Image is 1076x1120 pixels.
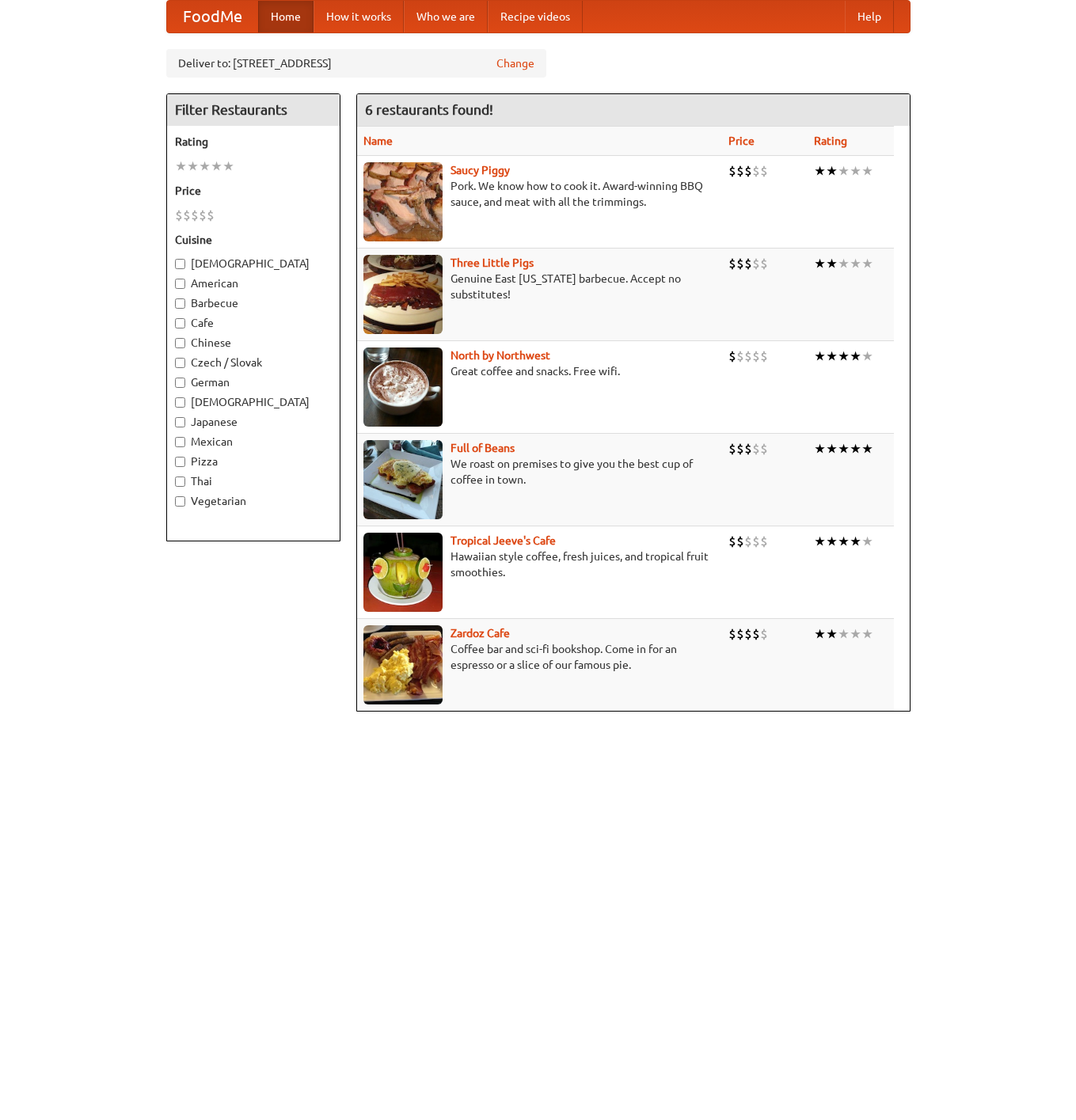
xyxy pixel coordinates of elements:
li: ★ [826,347,838,365]
li: $ [752,440,760,457]
div: Deliver to: [STREET_ADDRESS] [166,49,546,78]
li: $ [752,625,760,643]
li: $ [760,625,768,643]
a: Price [728,135,755,147]
li: ★ [850,625,861,643]
li: ★ [861,625,873,643]
input: American [175,279,185,289]
a: How it works [314,1,404,32]
li: $ [736,533,744,550]
input: Barbecue [175,298,185,309]
li: $ [744,440,752,457]
li: $ [752,255,760,272]
li: $ [728,162,736,180]
label: German [175,374,332,390]
li: ★ [838,162,850,180]
li: $ [744,162,752,180]
li: ★ [838,255,850,272]
input: Pizza [175,457,185,467]
li: $ [736,625,744,643]
label: Thai [175,473,332,489]
a: Saucy Piggy [451,164,510,177]
img: littlepigs.jpg [363,255,443,334]
li: ★ [850,162,861,180]
li: $ [752,162,760,180]
a: Tropical Jeeve's Cafe [451,534,556,547]
label: Pizza [175,454,332,469]
li: $ [760,347,768,365]
li: $ [207,207,215,224]
input: Vegetarian [175,496,185,507]
label: [DEMOGRAPHIC_DATA] [175,394,332,410]
li: $ [760,440,768,457]
img: north.jpg [363,347,443,427]
input: German [175,378,185,388]
li: ★ [850,347,861,365]
li: $ [728,347,736,365]
a: Rating [814,135,847,147]
ng-pluralize: 6 restaurants found! [365,102,493,117]
a: Who we are [404,1,488,32]
li: ★ [838,625,850,643]
li: ★ [211,158,222,175]
li: ★ [826,255,838,272]
li: ★ [850,533,861,550]
a: Help [845,1,894,32]
li: ★ [175,158,187,175]
li: ★ [838,440,850,457]
li: $ [728,440,736,457]
a: North by Northwest [451,349,550,362]
label: American [175,275,332,291]
img: zardoz.jpg [363,625,443,704]
h5: Rating [175,134,332,150]
input: [DEMOGRAPHIC_DATA] [175,259,185,269]
label: Czech / Slovak [175,355,332,370]
label: Vegetarian [175,493,332,509]
li: $ [760,162,768,180]
label: Cafe [175,315,332,331]
li: ★ [826,162,838,180]
label: Barbecue [175,295,332,311]
li: ★ [838,533,850,550]
li: $ [191,207,199,224]
p: Great coffee and snacks. Free wifi. [363,363,717,379]
li: $ [744,347,752,365]
input: Mexican [175,437,185,447]
a: Home [258,1,314,32]
label: Mexican [175,434,332,450]
li: ★ [861,255,873,272]
a: Zardoz Cafe [451,627,510,640]
li: $ [736,347,744,365]
p: Pork. We know how to cook it. Award-winning BBQ sauce, and meat with all the trimmings. [363,178,717,210]
li: $ [736,162,744,180]
input: Chinese [175,338,185,348]
li: ★ [814,440,826,457]
h5: Cuisine [175,232,332,248]
p: Coffee bar and sci-fi bookshop. Come in for an espresso or a slice of our famous pie. [363,641,717,673]
li: ★ [814,625,826,643]
li: ★ [814,162,826,180]
li: $ [175,207,183,224]
li: $ [744,533,752,550]
input: Japanese [175,417,185,427]
li: ★ [826,625,838,643]
li: ★ [850,255,861,272]
p: We roast on premises to give you the best cup of coffee in town. [363,456,717,488]
a: FoodMe [167,1,258,32]
p: Genuine East [US_STATE] barbecue. Accept no substitutes! [363,271,717,302]
img: jeeves.jpg [363,533,443,612]
p: Hawaiian style coffee, fresh juices, and tropical fruit smoothies. [363,549,717,580]
li: $ [728,625,736,643]
h4: Filter Restaurants [167,94,340,126]
label: [DEMOGRAPHIC_DATA] [175,256,332,271]
li: $ [736,440,744,457]
img: saucy.jpg [363,162,443,241]
li: ★ [850,440,861,457]
li: $ [736,255,744,272]
input: Cafe [175,318,185,328]
a: Change [496,55,534,71]
li: $ [760,533,768,550]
